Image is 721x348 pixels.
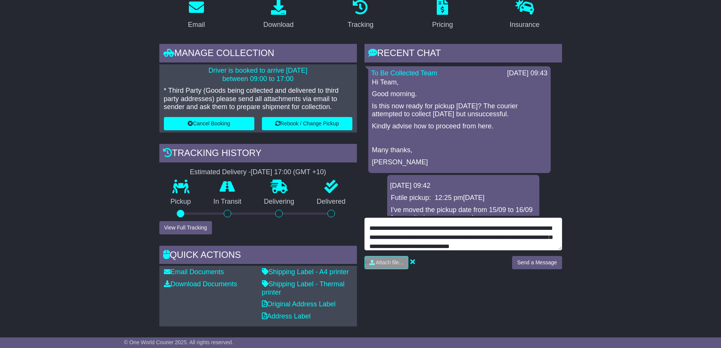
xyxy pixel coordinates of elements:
[164,87,352,111] p: * Third Party (Goods being collected and delivered to third party addresses) please send all atta...
[372,102,547,119] p: Is this now ready for pickup [DATE]? The courier attempted to collect [DATE] but unsuccessful.
[251,168,326,176] div: [DATE] 17:00 (GMT +10)
[390,182,536,190] div: [DATE] 09:42
[124,339,234,345] span: © One World Courier 2025. All rights reserved.
[263,20,294,30] div: Download
[164,268,224,276] a: Email Documents
[364,44,562,64] div: RECENT CHAT
[188,20,205,30] div: Email
[347,20,373,30] div: Tracking
[159,44,357,64] div: Manage collection
[164,117,254,130] button: Cancel Booking
[372,146,547,154] p: Many thanks,
[507,69,548,78] div: [DATE] 09:43
[305,198,357,206] p: Delivered
[372,158,547,167] p: [PERSON_NAME]
[372,122,547,131] p: Kindly advise how to proceed from here.
[391,206,536,222] p: I've moved the pickup date from 15/09 to 16/09 for monitoring purposes only.
[262,312,311,320] a: Address Label
[512,256,562,269] button: Send a Message
[391,194,536,202] p: Futile pickup: 12:25 pm[DATE]
[371,69,438,77] a: To Be Collected Team
[510,20,540,30] div: Insurance
[372,90,547,98] p: Good morning.
[262,117,352,130] button: Rebook / Change Pickup
[262,300,336,308] a: Original Address Label
[159,168,357,176] div: Estimated Delivery -
[262,268,349,276] a: Shipping Label - A4 printer
[253,198,306,206] p: Delivering
[372,78,547,87] p: Hi Team,
[164,280,237,288] a: Download Documents
[159,144,357,164] div: Tracking history
[164,67,352,83] p: Driver is booked to arrive [DATE] between 09:00 to 17:00
[432,20,453,30] div: Pricing
[159,198,202,206] p: Pickup
[262,280,345,296] a: Shipping Label - Thermal printer
[159,246,357,266] div: Quick Actions
[202,198,253,206] p: In Transit
[159,221,212,234] button: View Full Tracking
